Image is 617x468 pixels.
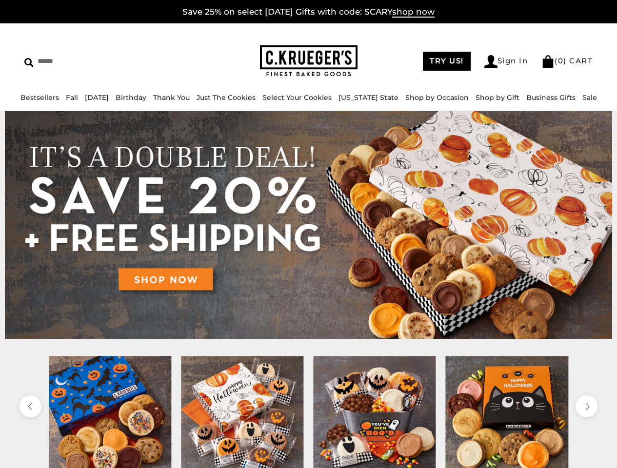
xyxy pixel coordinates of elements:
a: [US_STATE] State [338,93,398,102]
a: (0) CART [541,56,593,65]
a: Select Your Cookies [262,93,332,102]
a: Bestsellers [20,93,59,102]
a: Shop by Occasion [405,93,469,102]
a: Fall [66,93,78,102]
img: Bag [541,55,555,68]
a: Sale [582,93,597,102]
img: C.Krueger's Special Offer [5,111,612,339]
button: next [576,395,597,417]
a: Sign In [484,55,528,68]
a: Just The Cookies [197,93,256,102]
input: Search [24,54,155,69]
a: Save 25% on select [DATE] Gifts with code: SCARYshop now [182,7,435,18]
a: TRY US! [423,52,471,71]
a: Shop by Gift [476,93,519,102]
img: Account [484,55,498,68]
a: Business Gifts [526,93,576,102]
a: [DATE] [85,93,109,102]
button: previous [20,395,41,417]
img: Search [24,58,34,67]
img: C.KRUEGER'S [260,45,358,77]
a: Birthday [116,93,146,102]
span: 0 [558,56,564,65]
a: Thank You [153,93,190,102]
span: shop now [392,7,435,18]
